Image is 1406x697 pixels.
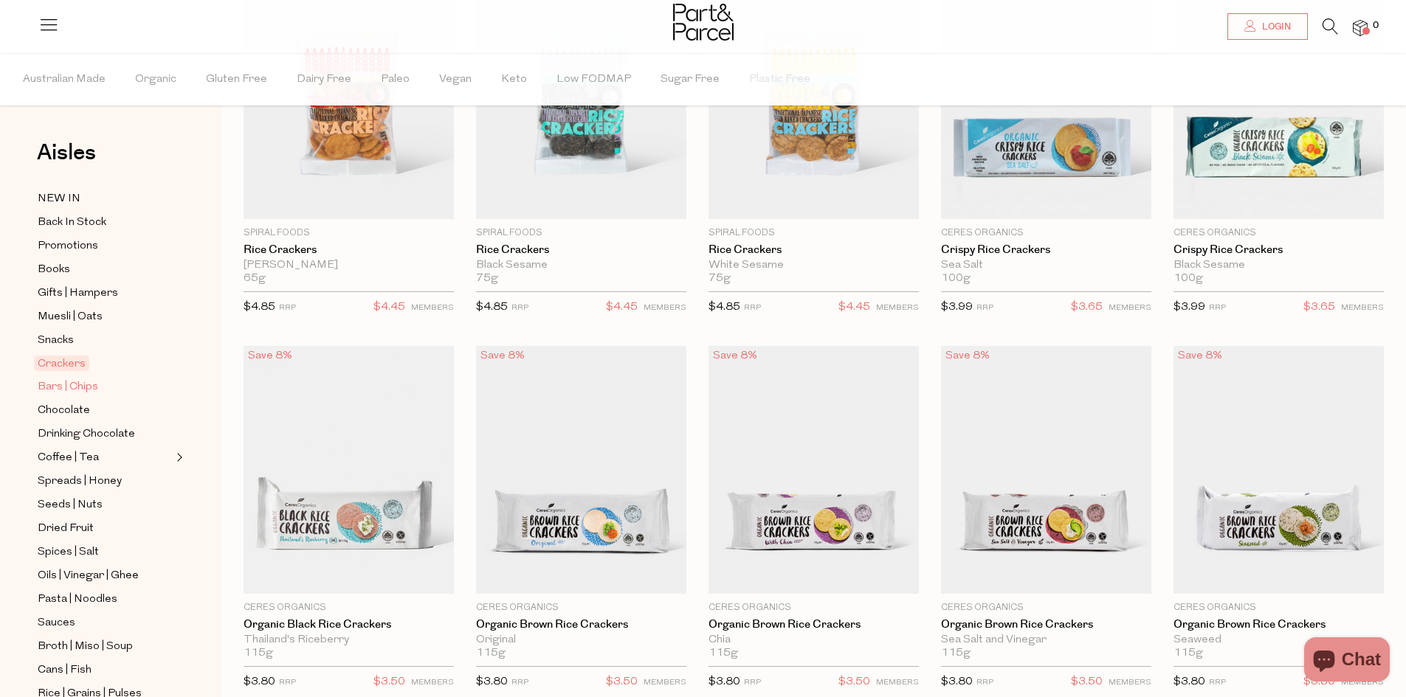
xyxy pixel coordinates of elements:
[941,676,973,687] span: $3.80
[644,304,686,312] small: MEMBERS
[38,426,135,443] span: Drinking Chocolate
[38,544,99,561] span: Spices | Salt
[244,346,297,366] div: Save 8%
[244,676,275,687] span: $3.80
[941,634,1151,647] div: Sea Salt and Vinegar
[476,243,686,257] a: Rice Crackers
[1353,20,1368,35] a: 0
[709,676,740,687] span: $3.80
[244,634,454,647] div: Thailand's Riceberry
[709,346,762,366] div: Save 8%
[244,346,454,594] img: Organic Black Rice Crackers
[38,332,74,350] span: Snacks
[38,190,172,208] a: NEW IN
[709,302,740,313] span: $4.85
[941,243,1151,257] a: Crispy Rice Crackers
[1227,13,1308,40] a: Login
[38,591,117,608] span: Pasta | Noodles
[838,298,870,317] span: $4.45
[297,54,351,105] span: Dairy Free
[23,54,106,105] span: Australian Made
[1300,637,1394,685] inbox-online-store-chat: Shopify online store chat
[1174,302,1205,313] span: $3.99
[38,237,172,255] a: Promotions
[941,647,971,660] span: 115g
[38,590,172,608] a: Pasta | Noodles
[38,520,94,538] span: Dried Fruit
[1109,679,1151,687] small: MEMBERS
[744,304,761,312] small: RRP
[373,298,405,317] span: $4.45
[38,449,99,467] span: Coffee | Tea
[709,634,919,647] div: Chia
[976,304,993,312] small: RRP
[941,272,971,285] span: 100g
[279,304,296,312] small: RRP
[38,662,92,679] span: Cans | Fish
[709,272,731,285] span: 75g
[38,261,70,279] span: Books
[244,647,273,660] span: 115g
[38,496,103,514] span: Seeds | Nuts
[1174,243,1384,257] a: Crispy Rice Crackers
[941,302,973,313] span: $3.99
[38,637,172,656] a: Broth | Miso | Soup
[1369,19,1382,32] span: 0
[476,272,498,285] span: 75g
[38,378,98,396] span: Bars | Chips
[941,226,1151,240] p: Ceres Organics
[38,331,172,350] a: Snacks
[1174,647,1203,660] span: 115g
[709,647,738,660] span: 115g
[1109,304,1151,312] small: MEMBERS
[244,618,454,631] a: Organic Black Rice Crackers
[511,304,528,312] small: RRP
[244,601,454,614] p: Ceres Organics
[941,259,1151,272] div: Sea Salt
[1174,676,1205,687] span: $3.80
[373,673,405,692] span: $3.50
[1258,21,1291,33] span: Login
[941,346,994,366] div: Save 8%
[476,676,508,687] span: $3.80
[644,679,686,687] small: MEMBERS
[1174,346,1227,366] div: Save 8%
[661,54,720,105] span: Sugar Free
[38,425,172,443] a: Drinking Chocolate
[244,272,266,285] span: 65g
[709,346,919,594] img: Organic Brown Rice Crackers
[1174,634,1384,647] div: Seaweed
[37,136,96,169] span: Aisles
[38,566,172,585] a: Oils | Vinegar | Ghee
[501,54,527,105] span: Keto
[38,355,172,372] a: Crackers
[38,402,90,420] span: Chocolate
[749,54,810,105] span: Plastic Free
[673,4,734,41] img: Part&Parcel
[709,259,919,272] div: White Sesame
[1174,601,1384,614] p: Ceres Organics
[709,618,919,631] a: Organic Brown Rice Crackers
[1071,298,1103,317] span: $3.65
[38,378,172,396] a: Bars | Chips
[476,259,686,272] div: Black Sesame
[941,601,1151,614] p: Ceres Organics
[709,243,919,257] a: Rice Crackers
[1209,304,1226,312] small: RRP
[476,647,506,660] span: 115g
[1341,679,1384,687] small: MEMBERS
[279,679,296,687] small: RRP
[38,448,172,467] a: Coffee | Tea
[1174,259,1384,272] div: Black Sesame
[709,226,919,240] p: Spiral Foods
[38,213,172,232] a: Back In Stock
[206,54,267,105] span: Gluten Free
[38,285,118,302] span: Gifts | Hampers
[1341,304,1384,312] small: MEMBERS
[476,302,508,313] span: $4.85
[476,634,686,647] div: Original
[511,679,528,687] small: RRP
[411,679,454,687] small: MEMBERS
[38,237,98,255] span: Promotions
[709,601,919,614] p: Ceres Organics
